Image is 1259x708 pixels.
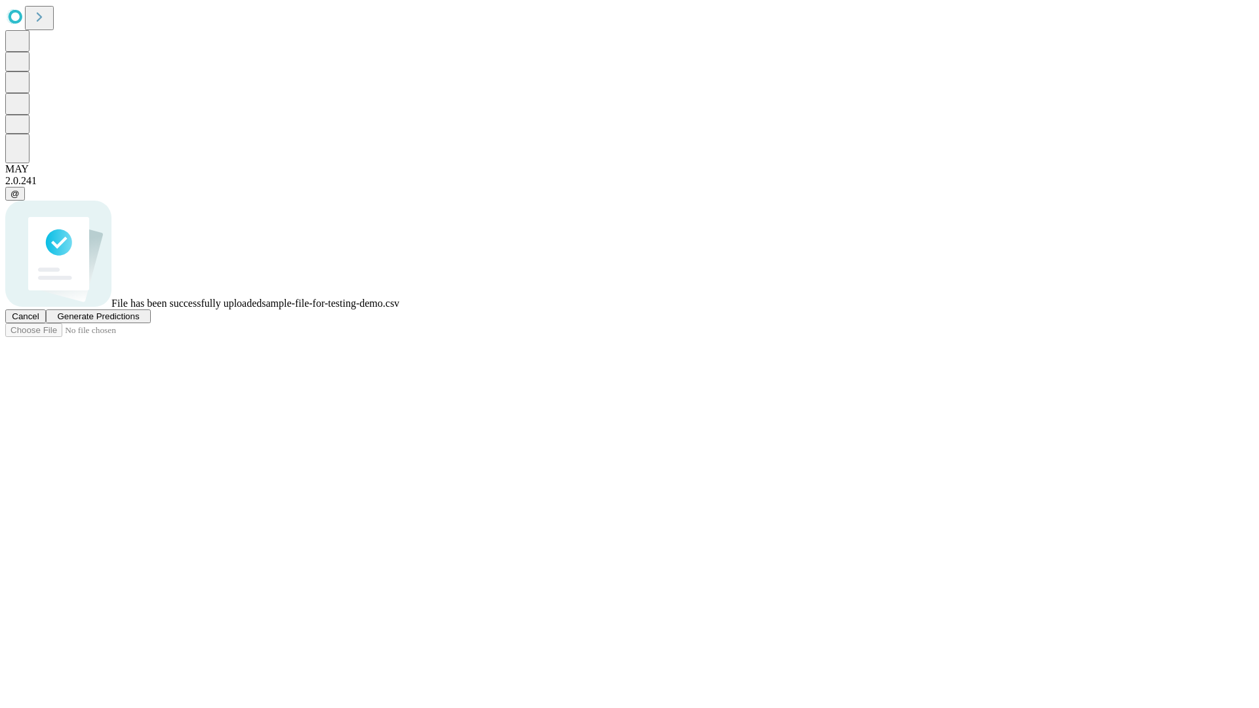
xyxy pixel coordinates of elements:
button: @ [5,187,25,201]
span: Generate Predictions [57,311,139,321]
button: Cancel [5,309,46,323]
button: Generate Predictions [46,309,151,323]
span: sample-file-for-testing-demo.csv [262,298,399,309]
div: MAY [5,163,1254,175]
span: File has been successfully uploaded [111,298,262,309]
span: Cancel [12,311,39,321]
div: 2.0.241 [5,175,1254,187]
span: @ [10,189,20,199]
